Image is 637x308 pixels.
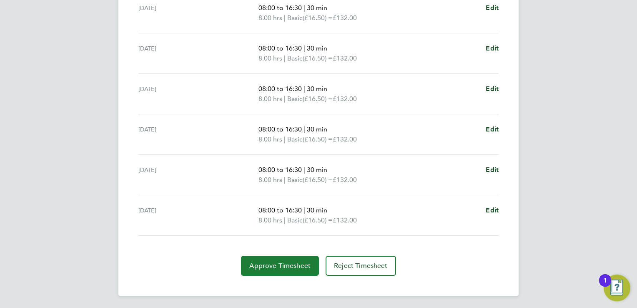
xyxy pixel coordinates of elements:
[303,135,333,143] span: (£16.50) =
[486,206,499,214] span: Edit
[249,262,311,270] span: Approve Timesheet
[287,175,303,185] span: Basic
[138,165,258,185] div: [DATE]
[284,54,286,62] span: |
[138,124,258,144] div: [DATE]
[287,13,303,23] span: Basic
[284,95,286,103] span: |
[287,53,303,63] span: Basic
[333,216,357,224] span: £132.00
[486,85,499,93] span: Edit
[326,256,396,276] button: Reject Timesheet
[307,125,327,133] span: 30 min
[287,134,303,144] span: Basic
[284,14,286,22] span: |
[486,84,499,94] a: Edit
[303,85,305,93] span: |
[303,216,333,224] span: (£16.50) =
[486,205,499,215] a: Edit
[333,135,357,143] span: £132.00
[303,166,305,174] span: |
[333,95,357,103] span: £132.00
[258,44,302,52] span: 08:00 to 16:30
[303,4,305,12] span: |
[307,85,327,93] span: 30 min
[287,94,303,104] span: Basic
[258,95,282,103] span: 8.00 hrs
[303,95,333,103] span: (£16.50) =
[307,166,327,174] span: 30 min
[486,166,499,174] span: Edit
[138,43,258,63] div: [DATE]
[258,85,302,93] span: 08:00 to 16:30
[303,176,333,184] span: (£16.50) =
[333,54,357,62] span: £132.00
[258,125,302,133] span: 08:00 to 16:30
[334,262,388,270] span: Reject Timesheet
[303,44,305,52] span: |
[307,4,327,12] span: 30 min
[258,54,282,62] span: 8.00 hrs
[258,216,282,224] span: 8.00 hrs
[307,206,327,214] span: 30 min
[486,165,499,175] a: Edit
[333,14,357,22] span: £132.00
[333,176,357,184] span: £132.00
[258,4,302,12] span: 08:00 to 16:30
[307,44,327,52] span: 30 min
[258,206,302,214] span: 08:00 to 16:30
[138,3,258,23] div: [DATE]
[303,206,305,214] span: |
[258,166,302,174] span: 08:00 to 16:30
[303,125,305,133] span: |
[284,135,286,143] span: |
[258,176,282,184] span: 8.00 hrs
[486,125,499,133] span: Edit
[138,205,258,225] div: [DATE]
[486,44,499,52] span: Edit
[604,275,630,301] button: Open Resource Center, 1 new notification
[258,135,282,143] span: 8.00 hrs
[486,4,499,12] span: Edit
[486,3,499,13] a: Edit
[241,256,319,276] button: Approve Timesheet
[303,54,333,62] span: (£16.50) =
[486,124,499,134] a: Edit
[284,176,286,184] span: |
[486,43,499,53] a: Edit
[303,14,333,22] span: (£16.50) =
[287,215,303,225] span: Basic
[603,280,607,291] div: 1
[284,216,286,224] span: |
[138,84,258,104] div: [DATE]
[258,14,282,22] span: 8.00 hrs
